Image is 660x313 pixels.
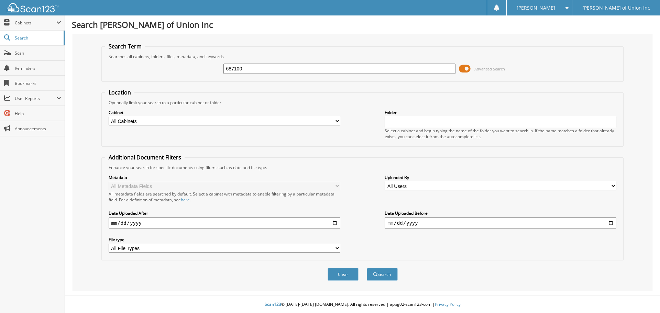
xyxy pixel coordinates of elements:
label: Metadata [109,175,340,180]
a: here [181,197,190,203]
div: © [DATE]-[DATE] [DOMAIN_NAME]. All rights reserved | appg02-scan123-com | [65,296,660,313]
label: Date Uploaded After [109,210,340,216]
span: User Reports [15,96,56,101]
span: Cabinets [15,20,56,26]
label: Cabinet [109,110,340,115]
span: Bookmarks [15,80,61,86]
legend: Location [105,89,134,96]
div: Optionally limit your search to a particular cabinet or folder [105,100,620,105]
legend: Search Term [105,43,145,50]
legend: Additional Document Filters [105,154,185,161]
span: Announcements [15,126,61,132]
a: Privacy Policy [435,301,461,307]
button: Search [367,268,398,281]
label: Date Uploaded Before [385,210,616,216]
span: Reminders [15,65,61,71]
span: [PERSON_NAME] of Union Inc [582,6,650,10]
div: Enhance your search for specific documents using filters such as date and file type. [105,165,620,170]
div: Select a cabinet and begin typing the name of the folder you want to search in. If the name match... [385,128,616,139]
span: Scan [15,50,61,56]
span: Help [15,111,61,116]
div: Searches all cabinets, folders, files, metadata, and keywords [105,54,620,59]
span: Advanced Search [474,66,505,71]
img: scan123-logo-white.svg [7,3,58,12]
div: All metadata fields are searched by default. Select a cabinet with metadata to enable filtering b... [109,191,340,203]
span: Search [15,35,60,41]
h1: Search [PERSON_NAME] of Union Inc [72,19,653,30]
button: Clear [328,268,359,281]
label: File type [109,237,340,243]
label: Folder [385,110,616,115]
input: end [385,217,616,228]
input: start [109,217,340,228]
span: Scan123 [265,301,281,307]
iframe: Chat Widget [626,280,660,313]
span: [PERSON_NAME] [517,6,555,10]
label: Uploaded By [385,175,616,180]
